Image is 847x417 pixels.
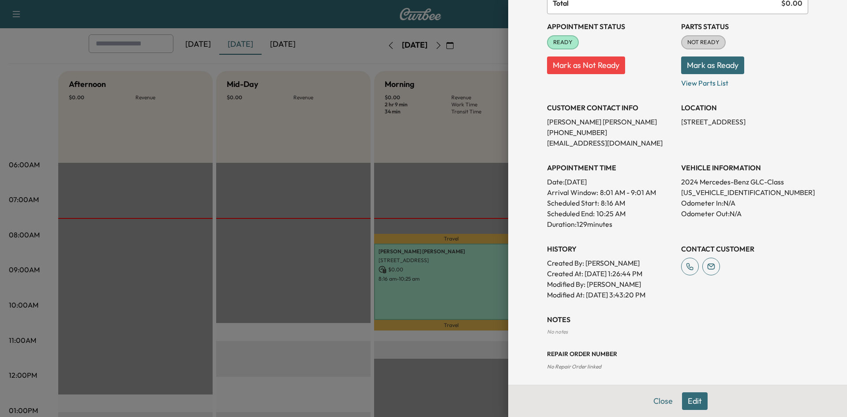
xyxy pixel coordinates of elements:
p: Odometer Out: N/A [681,208,808,219]
span: READY [548,38,578,47]
button: Mark as Ready [681,56,744,74]
h3: APPOINTMENT TIME [547,162,674,173]
p: [EMAIL_ADDRESS][DOMAIN_NAME] [547,138,674,148]
h3: History [547,244,674,254]
p: Date: [DATE] [547,177,674,187]
h3: Parts Status [681,21,808,32]
h3: Appointment Status [547,21,674,32]
p: 2024 Mercedes-Benz GLC-Class [681,177,808,187]
p: Scheduled End: [547,208,595,219]
h3: NOTES [547,314,808,325]
span: 8:01 AM - 9:01 AM [600,187,656,198]
p: [PHONE_NUMBER] [547,127,674,138]
p: View Parts List [681,74,808,88]
p: Scheduled Start: [547,198,599,208]
span: No Repair Order linked [547,363,601,370]
p: Modified At : [DATE] 3:43:20 PM [547,289,674,300]
p: Modified By : [PERSON_NAME] [547,279,674,289]
p: 10:25 AM [596,208,626,219]
div: No notes [547,328,808,335]
p: [STREET_ADDRESS] [681,116,808,127]
p: Arrival Window: [547,187,674,198]
p: Odometer In: N/A [681,198,808,208]
h3: LOCATION [681,102,808,113]
button: Mark as Not Ready [547,56,625,74]
p: [US_VEHICLE_IDENTIFICATION_NUMBER] [681,187,808,198]
h3: CONTACT CUSTOMER [681,244,808,254]
p: [PERSON_NAME] [PERSON_NAME] [547,116,674,127]
span: NOT READY [682,38,725,47]
h3: VEHICLE INFORMATION [681,162,808,173]
p: Created By : [PERSON_NAME] [547,258,674,268]
p: 8:16 AM [601,198,625,208]
p: Duration: 129 minutes [547,219,674,229]
h3: CUSTOMER CONTACT INFO [547,102,674,113]
h3: Repair Order number [547,349,808,358]
button: Edit [682,392,708,410]
p: Created At : [DATE] 1:26:44 PM [547,268,674,279]
button: Close [648,392,678,410]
